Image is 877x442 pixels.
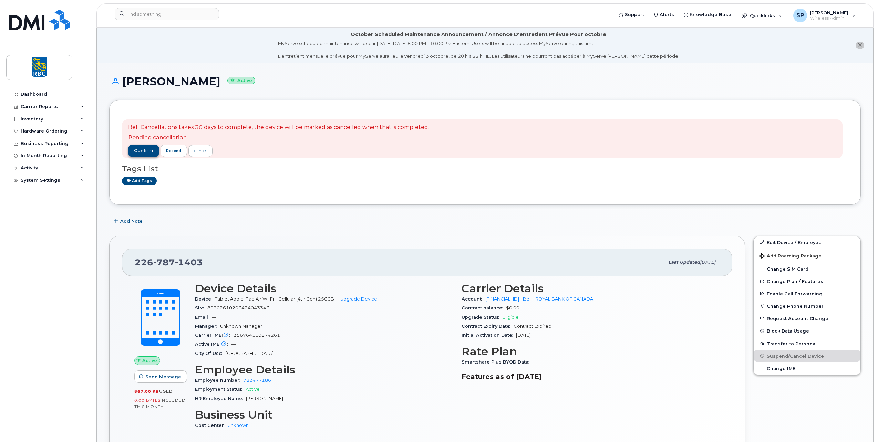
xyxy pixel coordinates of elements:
span: Contract balance [462,305,506,311]
span: confirm [134,148,153,154]
a: + Upgrade Device [337,296,377,302]
span: [DATE] [516,333,531,338]
span: City Of Use [195,351,226,356]
button: Suspend/Cancel Device [754,350,860,362]
button: resend [161,145,187,157]
a: cancel [188,145,213,157]
span: [GEOGRAPHIC_DATA] [226,351,274,356]
span: 1403 [175,257,203,267]
a: [FINANCIAL_ID] - Bell - ROYAL BANK OF CANADA [485,296,593,302]
span: used [159,389,173,394]
span: Suspend/Cancel Device [767,353,824,358]
span: resend [166,148,181,154]
span: Change Plan / Features [767,279,823,284]
button: Change SIM Card [754,263,860,275]
a: Edit Device / Employee [754,236,860,249]
span: 89302610206424043346 [207,305,269,311]
button: Enable Call Forwarding [754,287,860,300]
span: Active IMEI [195,341,231,347]
h3: Rate Plan [462,345,720,358]
span: 787 [153,257,175,267]
p: Bell Cancellations takes 30 days to complete, the device will be marked as cancelled when that is... [128,124,429,131]
span: — [212,315,216,320]
span: Active [246,387,260,392]
span: Tablet Apple iPad Air Wi-Fi + Cellular (4th Gen) 256GB [215,296,334,302]
span: SIM [195,305,207,311]
span: [PERSON_NAME] [246,396,283,401]
button: Transfer to Personal [754,337,860,350]
span: [DATE] [700,260,715,265]
button: Change Phone Number [754,300,860,312]
span: Employee number [195,378,243,383]
span: Cost Center [195,423,228,428]
h1: [PERSON_NAME] [109,75,861,87]
span: $0.00 [506,305,519,311]
span: Add Roaming Package [759,253,822,260]
button: Add Roaming Package [754,249,860,263]
span: Active [142,357,157,364]
span: Smartshare Plus BYOD Data [462,359,532,365]
a: Add tags [122,177,157,185]
button: Change Plan / Features [754,275,860,287]
h3: Carrier Details [462,282,720,295]
span: Eligible [503,315,519,320]
span: Manager [195,324,220,329]
span: Employment Status [195,387,246,392]
span: included this month [134,398,186,409]
button: confirm [128,145,159,157]
span: Add Note [120,218,143,224]
span: Unknown Manager [220,324,262,329]
span: Carrier IMEI [195,333,234,338]
p: Pending cancellation [128,134,429,142]
h3: Business Unit [195,409,453,421]
h3: Tags List [122,165,848,173]
span: — [231,341,236,347]
button: Send Message [134,370,187,383]
div: MyServe scheduled maintenance will occur [DATE][DATE] 8:00 PM - 10:00 PM Eastern. Users will be u... [278,40,679,60]
span: Email [195,315,212,320]
span: HR Employee Name [195,396,246,401]
span: Device [195,296,215,302]
h3: Device Details [195,282,453,295]
span: Send Message [145,373,181,380]
h3: Employee Details [195,364,453,376]
span: 867.00 KB [134,389,159,394]
span: 0.00 Bytes [134,398,161,403]
span: Enable Call Forwarding [767,291,823,296]
span: Upgrade Status [462,315,503,320]
button: Block Data Usage [754,325,860,337]
span: 356764110874261 [234,333,280,338]
span: Account [462,296,485,302]
button: Change IMEI [754,362,860,375]
span: Last updated [668,260,700,265]
a: 782477186 [243,378,271,383]
span: 226 [135,257,203,267]
button: Add Note [109,215,148,228]
a: Unknown [228,423,249,428]
span: Contract Expired [514,324,551,329]
button: Request Account Change [754,312,860,325]
h3: Features as of [DATE] [462,372,720,381]
span: Contract Expiry Date [462,324,514,329]
button: close notification [856,42,864,49]
span: Initial Activation Date [462,333,516,338]
div: October Scheduled Maintenance Announcement / Annonce D'entretient Prévue Pour octobre [351,31,606,38]
div: cancel [194,148,207,154]
small: Active [227,77,255,85]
